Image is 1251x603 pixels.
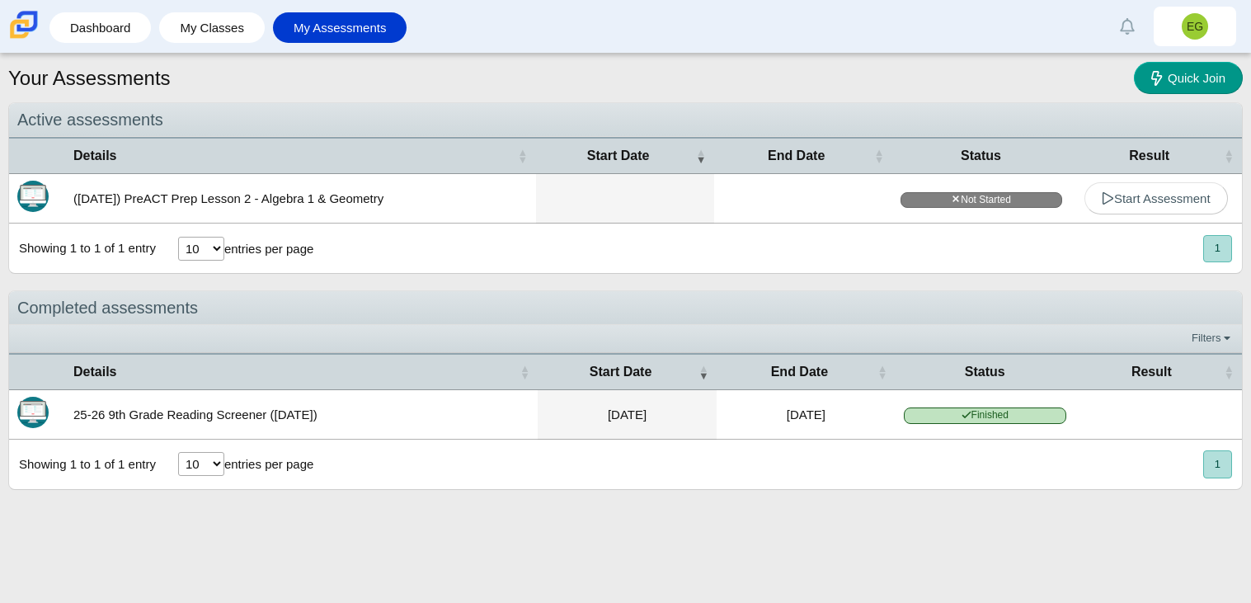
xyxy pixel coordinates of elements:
[722,147,871,165] span: End Date
[7,7,41,42] img: Carmen School of Science & Technology
[7,31,41,45] a: Carmen School of Science & Technology
[9,224,156,273] div: Showing 1 to 1 of 1 entry
[1109,8,1145,45] a: Alerts
[901,192,1062,208] span: Not Started
[1203,450,1232,478] button: 1
[608,407,647,422] time: Aug 21, 2025 at 11:48 AM
[224,457,313,471] label: entries per page
[1203,235,1232,262] button: 1
[1202,235,1232,262] nav: pagination
[1224,148,1234,164] span: Result : Activate to sort
[520,364,529,380] span: Details : Activate to sort
[874,148,884,164] span: End Date : Activate to sort
[1188,330,1238,346] a: Filters
[73,363,516,381] span: Details
[73,147,515,165] span: Details
[518,148,528,164] span: Details : Activate to sort
[65,174,536,224] td: ([DATE]) PreACT Prep Lesson 2 - Algebra 1 & Geometry
[904,407,1066,423] span: Finished
[544,147,693,165] span: Start Date
[1079,147,1220,165] span: Result
[1187,21,1203,32] span: EG
[65,390,538,440] td: 25-26 9th Grade Reading Screener ([DATE])
[1083,363,1220,381] span: Result
[58,12,143,43] a: Dashboard
[17,397,49,428] img: Itembank
[904,363,1066,381] span: Status
[9,103,1242,137] div: Active assessments
[877,364,887,380] span: End Date : Activate to sort
[1134,62,1243,94] a: Quick Join
[9,291,1242,325] div: Completed assessments
[787,407,825,422] time: Aug 21, 2025 at 12:23 PM
[696,148,706,164] span: Start Date : Activate to remove sorting
[224,242,313,256] label: entries per page
[281,12,399,43] a: My Assessments
[167,12,256,43] a: My Classes
[725,363,874,381] span: End Date
[698,364,708,380] span: Start Date : Activate to remove sorting
[1084,182,1228,214] a: Start Assessment
[17,181,49,212] img: Itembank
[1168,71,1225,85] span: Quick Join
[1154,7,1236,46] a: EG
[901,147,1062,165] span: Status
[1202,450,1232,478] nav: pagination
[8,64,171,92] h1: Your Assessments
[1224,364,1234,380] span: Result : Activate to sort
[546,363,695,381] span: Start Date
[9,440,156,489] div: Showing 1 to 1 of 1 entry
[1102,191,1211,205] span: Start Assessment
